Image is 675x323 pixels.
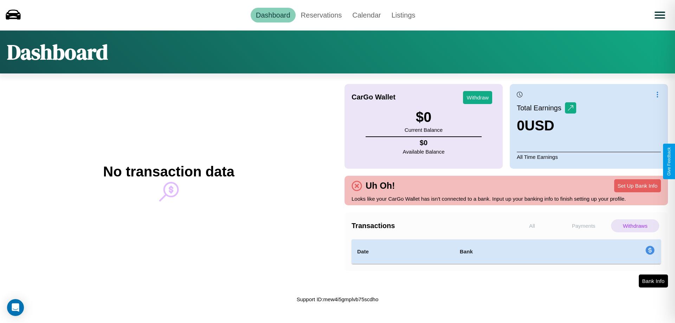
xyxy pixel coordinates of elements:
[460,247,558,256] h4: Bank
[463,91,492,104] button: Withdraw
[251,8,296,22] a: Dashboard
[405,125,443,135] p: Current Balance
[362,181,398,191] h4: Uh Oh!
[611,219,659,232] p: Withdraws
[386,8,420,22] a: Listings
[7,299,24,316] div: Open Intercom Messenger
[296,8,347,22] a: Reservations
[352,239,661,264] table: simple table
[352,93,396,101] h4: CarGo Wallet
[403,139,445,147] h4: $ 0
[517,152,661,162] p: All Time Earnings
[614,179,661,192] button: Set Up Bank Info
[352,194,661,204] p: Looks like your CarGo Wallet has isn't connected to a bank. Input up your banking info to finish ...
[639,274,668,288] button: Bank Info
[517,118,576,134] h3: 0 USD
[403,147,445,156] p: Available Balance
[405,109,443,125] h3: $ 0
[650,5,670,25] button: Open menu
[103,164,234,180] h2: No transaction data
[508,219,556,232] p: All
[352,222,506,230] h4: Transactions
[517,102,565,114] p: Total Earnings
[297,295,379,304] p: Support ID: mew4i5gmplvb75scdho
[7,38,108,66] h1: Dashboard
[667,147,671,176] div: Give Feedback
[357,247,449,256] h4: Date
[560,219,608,232] p: Payments
[347,8,386,22] a: Calendar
